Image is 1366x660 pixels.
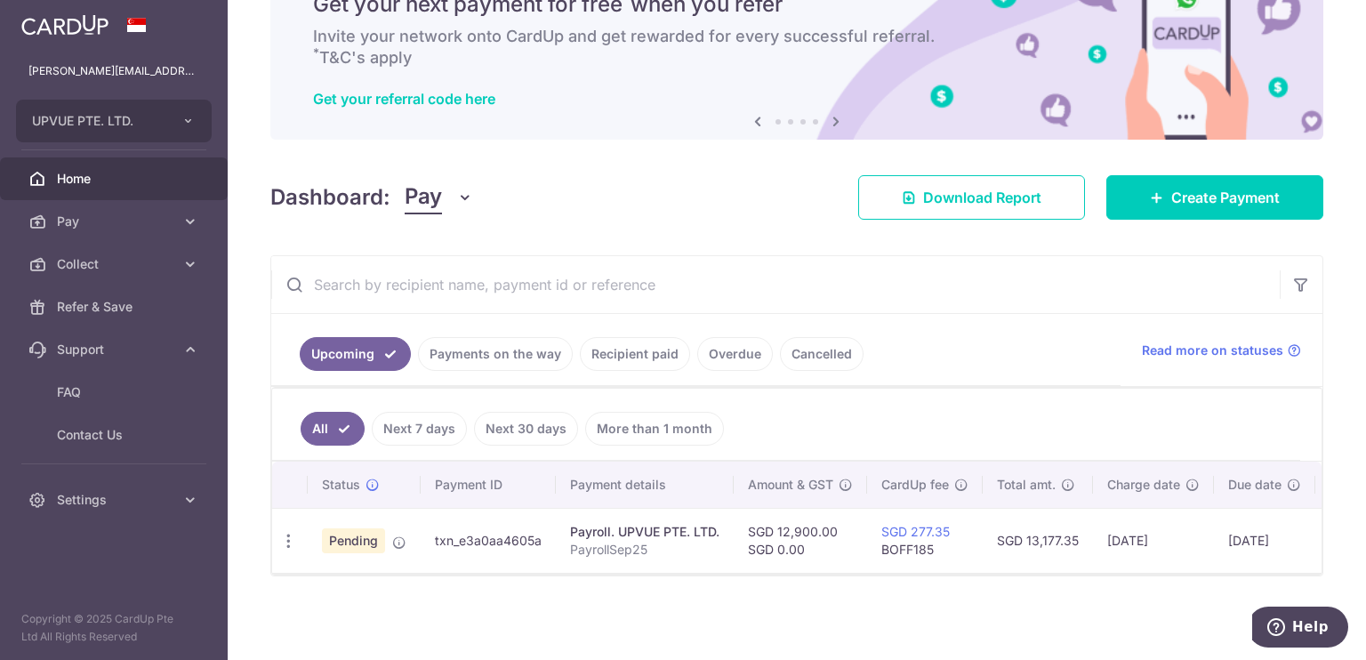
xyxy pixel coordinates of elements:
[418,337,573,371] a: Payments on the way
[16,100,212,142] button: UPVUE PTE. LTD.
[585,412,724,446] a: More than 1 month
[1106,175,1323,220] a: Create Payment
[57,213,174,230] span: Pay
[780,337,864,371] a: Cancelled
[322,476,360,494] span: Status
[271,256,1280,313] input: Search by recipient name, payment id or reference
[322,528,385,553] span: Pending
[997,476,1056,494] span: Total amt.
[983,508,1093,573] td: SGD 13,177.35
[1214,508,1315,573] td: [DATE]
[697,337,773,371] a: Overdue
[21,14,108,36] img: CardUp
[405,181,473,214] button: Pay
[57,341,174,358] span: Support
[313,26,1281,68] h6: Invite your network onto CardUp and get rewarded for every successful referral. T&C's apply
[1228,476,1282,494] span: Due date
[1142,342,1283,359] span: Read more on statuses
[57,383,174,401] span: FAQ
[580,337,690,371] a: Recipient paid
[57,255,174,273] span: Collect
[57,426,174,444] span: Contact Us
[867,508,983,573] td: BOFF185
[421,462,556,508] th: Payment ID
[570,523,719,541] div: Payroll. UPVUE PTE. LTD.
[858,175,1085,220] a: Download Report
[474,412,578,446] a: Next 30 days
[301,412,365,446] a: All
[1171,187,1280,208] span: Create Payment
[881,524,950,539] a: SGD 277.35
[300,337,411,371] a: Upcoming
[421,508,556,573] td: txn_e3a0aa4605a
[28,62,199,80] p: [PERSON_NAME][EMAIL_ADDRESS][DOMAIN_NAME]
[372,412,467,446] a: Next 7 days
[32,112,164,130] span: UPVUE PTE. LTD.
[1093,508,1214,573] td: [DATE]
[57,170,174,188] span: Home
[1142,342,1301,359] a: Read more on statuses
[405,181,442,214] span: Pay
[570,541,719,559] p: PayrollSep25
[1321,530,1356,551] img: Bank Card
[881,476,949,494] span: CardUp fee
[1107,476,1180,494] span: Charge date
[1252,607,1348,651] iframe: Opens a widget where you can find more information
[57,491,174,509] span: Settings
[313,90,495,108] a: Get your referral code here
[556,462,734,508] th: Payment details
[734,508,867,573] td: SGD 12,900.00 SGD 0.00
[748,476,833,494] span: Amount & GST
[270,181,390,213] h4: Dashboard:
[923,187,1041,208] span: Download Report
[57,298,174,316] span: Refer & Save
